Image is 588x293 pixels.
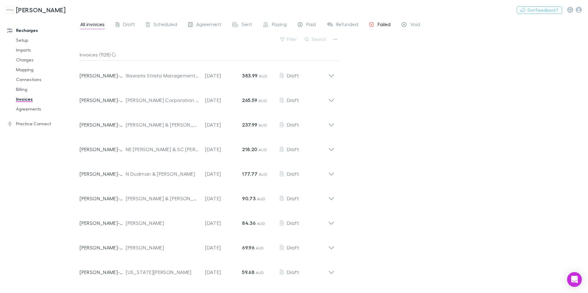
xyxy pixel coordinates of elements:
[80,146,126,153] p: [PERSON_NAME]-0069
[10,55,83,65] a: Charges
[259,147,267,152] span: AUD
[80,219,126,227] p: [PERSON_NAME]-0522
[10,94,83,104] a: Invoices
[259,172,267,177] span: AUD
[75,208,340,233] div: [PERSON_NAME]-0522[PERSON_NAME][DATE]84.36 AUDDraft
[196,21,221,29] span: Agreement
[287,122,299,127] span: Draft
[287,220,299,226] span: Draft
[80,21,105,29] span: All invoices
[287,195,299,201] span: Draft
[80,195,126,202] p: [PERSON_NAME]-0059
[259,123,267,127] span: AUD
[75,184,340,208] div: [PERSON_NAME]-0059[PERSON_NAME] & [PERSON_NAME][DATE]90.73 AUDDraft
[205,146,242,153] p: [DATE]
[75,85,340,110] div: [PERSON_NAME]-0521[PERSON_NAME] Corporation Pty Ltd[DATE]265.59 AUDDraft
[287,146,299,152] span: Draft
[126,121,199,128] div: [PERSON_NAME] & [PERSON_NAME]
[10,104,83,114] a: Agreements
[16,6,66,14] h3: [PERSON_NAME]
[75,110,340,135] div: [PERSON_NAME]-0517[PERSON_NAME] & [PERSON_NAME][DATE]237.99 AUDDraft
[242,21,252,29] span: Sent
[306,21,316,29] span: Paid
[256,270,264,275] span: AUD
[80,268,126,276] p: [PERSON_NAME]-0519
[75,257,340,282] div: [PERSON_NAME]-0519[US_STATE][PERSON_NAME][DATE]59.68 AUDDraft
[302,36,330,43] button: Search
[242,269,254,275] strong: 59.68
[126,219,199,227] div: [PERSON_NAME]
[205,96,242,104] p: [DATE]
[205,219,242,227] p: [DATE]
[242,195,256,201] strong: 90.73
[256,246,264,250] span: AUD
[75,61,340,85] div: [PERSON_NAME]-0182Illawarra Strata Management Pty Ltd[DATE]383.99 AUDDraft
[126,244,199,251] div: [PERSON_NAME]
[205,121,242,128] p: [DATE]
[80,170,126,178] p: [PERSON_NAME]-0520
[259,98,267,103] span: AUD
[80,72,126,79] p: [PERSON_NAME]-0182
[153,21,177,29] span: Scheduled
[205,195,242,202] p: [DATE]
[272,21,287,29] span: Paying
[6,6,14,14] img: Hales Douglass's Logo
[75,135,340,159] div: [PERSON_NAME]-0069NE [PERSON_NAME] & SC [PERSON_NAME][DATE]218.20 AUDDraft
[10,65,83,75] a: Mapping
[259,74,267,78] span: AUD
[242,72,257,79] strong: 383.99
[517,6,562,14] button: Got Feedback?
[80,121,126,128] p: [PERSON_NAME]-0517
[1,25,83,35] a: Recharges
[126,96,199,104] div: [PERSON_NAME] Corporation Pty Ltd
[257,221,265,226] span: AUD
[10,75,83,84] a: Connections
[287,244,299,250] span: Draft
[126,195,199,202] div: [PERSON_NAME] & [PERSON_NAME]
[242,171,257,177] strong: 177.77
[1,119,83,129] a: Practice Connect
[126,268,199,276] div: [US_STATE][PERSON_NAME]
[10,45,83,55] a: Imports
[287,97,299,103] span: Draft
[80,96,126,104] p: [PERSON_NAME]-0521
[123,21,135,29] span: Draft
[126,72,199,79] div: Illawarra Strata Management Pty Ltd
[287,171,299,177] span: Draft
[257,197,265,201] span: AUD
[75,233,340,257] div: [PERSON_NAME]-0316[PERSON_NAME][DATE]69.96 AUDDraft
[205,244,242,251] p: [DATE]
[410,21,420,29] span: Void
[378,21,391,29] span: Failed
[336,21,358,29] span: Refunded
[287,72,299,78] span: Draft
[287,269,299,275] span: Draft
[205,268,242,276] p: [DATE]
[242,244,254,251] strong: 69.96
[10,84,83,94] a: Billing
[126,170,199,178] div: N Dudman & [PERSON_NAME]
[242,146,257,152] strong: 218.20
[242,122,257,128] strong: 237.99
[277,36,300,43] button: Filter
[242,220,256,226] strong: 84.36
[2,2,69,17] a: [PERSON_NAME]
[242,97,257,103] strong: 265.59
[10,35,83,45] a: Setup
[205,72,242,79] p: [DATE]
[75,159,340,184] div: [PERSON_NAME]-0520N Dudman & [PERSON_NAME][DATE]177.77 AUDDraft
[80,244,126,251] p: [PERSON_NAME]-0316
[126,146,199,153] div: NE [PERSON_NAME] & SC [PERSON_NAME]
[567,272,582,287] div: Open Intercom Messenger
[205,170,242,178] p: [DATE]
